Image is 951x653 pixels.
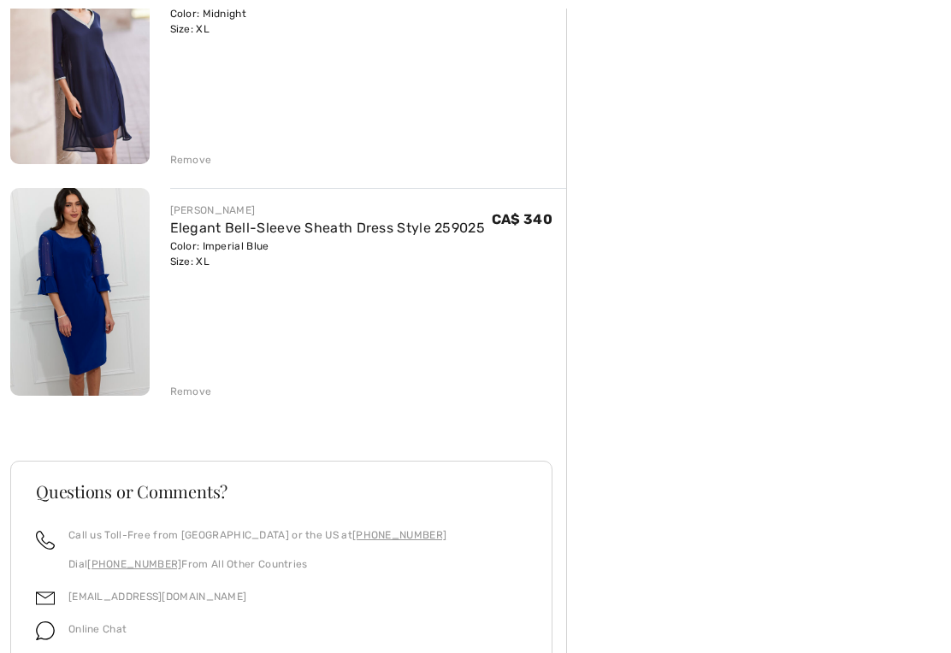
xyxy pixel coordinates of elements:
[36,483,527,500] h3: Questions or Comments?
[36,621,55,640] img: chat
[68,623,127,635] span: Online Chat
[10,188,150,397] img: Elegant Bell-Sleeve Sheath Dress Style 259025
[36,531,55,550] img: call
[68,556,446,572] p: Dial From All Other Countries
[170,152,212,168] div: Remove
[352,529,446,541] a: [PHONE_NUMBER]
[36,589,55,608] img: email
[170,384,212,399] div: Remove
[170,220,486,236] a: Elegant Bell-Sleeve Sheath Dress Style 259025
[87,558,181,570] a: [PHONE_NUMBER]
[492,211,552,227] span: CA$ 340
[170,238,486,269] div: Color: Imperial Blue Size: XL
[68,591,246,603] a: [EMAIL_ADDRESS][DOMAIN_NAME]
[68,527,446,543] p: Call us Toll-Free from [GEOGRAPHIC_DATA] or the US at
[170,203,486,218] div: [PERSON_NAME]
[170,6,428,37] div: Color: Midnight Size: XL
